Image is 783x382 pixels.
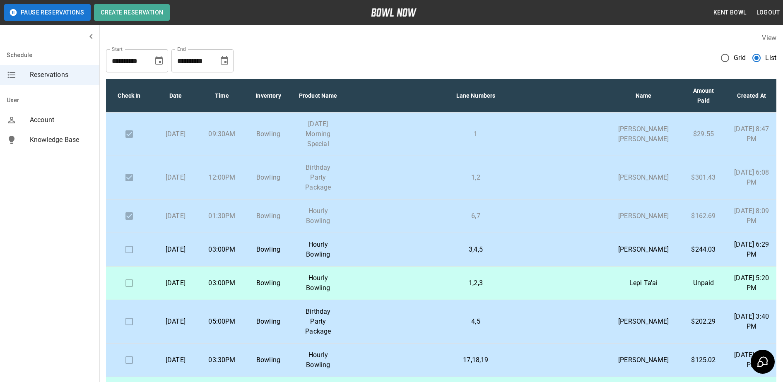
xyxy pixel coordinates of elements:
[687,245,720,255] p: $244.03
[205,245,239,255] p: 03:00PM
[765,53,776,63] span: List
[292,79,345,113] th: Product Name
[298,163,338,192] p: Birthday Party Package
[687,278,720,288] p: Unpaid
[352,129,600,139] p: 1
[30,135,93,145] span: Knowledge Base
[352,245,600,255] p: 3,4,5
[152,79,199,113] th: Date
[94,4,170,21] button: Create Reservation
[733,206,770,226] p: [DATE] 8:09 PM
[687,317,720,327] p: $202.29
[30,115,93,125] span: Account
[205,278,239,288] p: 03:00PM
[613,355,673,365] p: [PERSON_NAME]
[753,5,783,20] button: Logout
[205,129,239,139] p: 09:30AM
[252,355,285,365] p: Bowling
[733,312,770,332] p: [DATE] 3:40 PM
[298,350,338,370] p: Hourly Bowling
[352,211,600,221] p: 6,7
[252,245,285,255] p: Bowling
[687,355,720,365] p: $125.02
[298,206,338,226] p: Hourly Bowling
[613,173,673,183] p: [PERSON_NAME]
[159,173,192,183] p: [DATE]
[352,278,600,288] p: 1,2,3
[159,355,192,365] p: [DATE]
[252,278,285,288] p: Bowling
[245,79,292,113] th: Inventory
[205,211,239,221] p: 01:30PM
[345,79,607,113] th: Lane Numbers
[199,79,245,113] th: Time
[733,240,770,259] p: [DATE] 6:29 PM
[727,79,776,113] th: Created At
[613,278,673,288] p: Lepi Ta'ai
[613,317,673,327] p: [PERSON_NAME]
[252,173,285,183] p: Bowling
[252,211,285,221] p: Bowling
[762,34,776,42] label: View
[151,53,167,69] button: Choose date, selected date is Oct 12, 2025
[298,273,338,293] p: Hourly Bowling
[252,317,285,327] p: Bowling
[733,168,770,187] p: [DATE] 6:08 PM
[159,317,192,327] p: [DATE]
[205,317,239,327] p: 05:00PM
[159,211,192,221] p: [DATE]
[613,124,673,144] p: [PERSON_NAME] [PERSON_NAME]
[159,245,192,255] p: [DATE]
[352,355,600,365] p: 17,18,19
[298,307,338,336] p: Birthday Party Package
[205,355,239,365] p: 03:30PM
[106,79,152,113] th: Check In
[733,124,770,144] p: [DATE] 8:47 PM
[607,79,680,113] th: Name
[687,173,720,183] p: $301.43
[298,119,338,149] p: [DATE] Morning Special
[687,211,720,221] p: $162.69
[371,8,417,17] img: logo
[687,129,720,139] p: $29.55
[352,317,600,327] p: 4,5
[613,211,673,221] p: [PERSON_NAME]
[205,173,239,183] p: 12:00PM
[680,79,727,113] th: Amount Paid
[30,70,93,80] span: Reservations
[4,4,91,21] button: Pause Reservations
[710,5,750,20] button: Kent Bowl
[298,240,338,259] p: Hourly Bowling
[216,53,233,69] button: Choose date, selected date is Nov 12, 2025
[613,245,673,255] p: [PERSON_NAME]
[159,129,192,139] p: [DATE]
[733,350,770,370] p: [DATE] 4:26 PM
[733,273,770,293] p: [DATE] 5:20 PM
[252,129,285,139] p: Bowling
[352,173,600,183] p: 1,2
[159,278,192,288] p: [DATE]
[734,53,746,63] span: Grid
